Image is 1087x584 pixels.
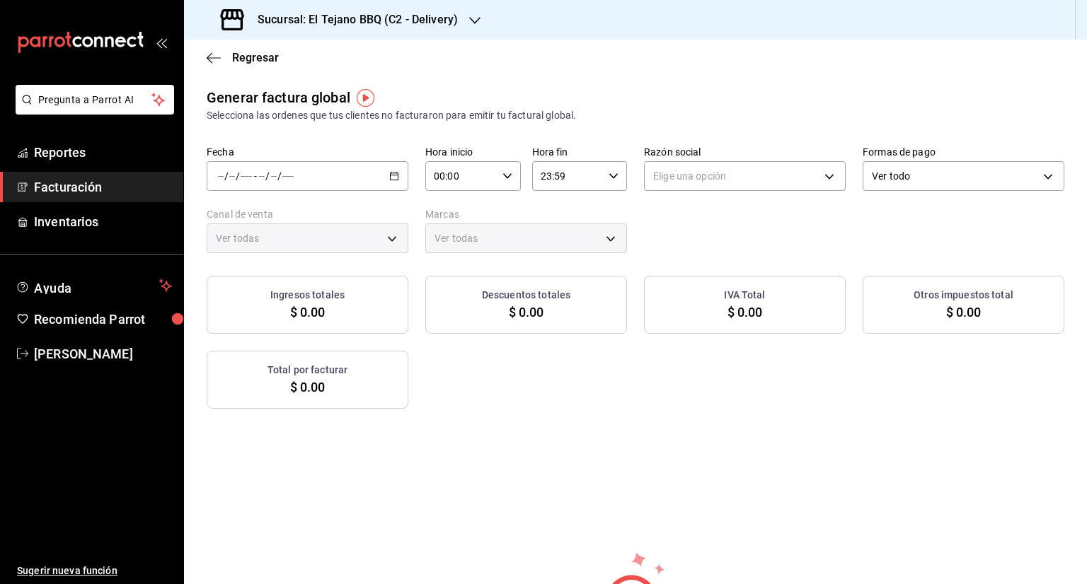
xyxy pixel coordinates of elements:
[207,87,350,108] div: Generar factura global
[254,170,257,182] span: -
[207,209,408,219] label: Canal de venta
[34,212,172,231] span: Inventarios
[532,147,628,157] label: Hora fin
[863,161,1064,191] div: Ver todo
[236,170,240,182] span: /
[270,170,277,182] input: --
[863,147,1064,157] label: Formas de pago
[435,231,478,245] span: Ver todas
[207,147,408,157] label: Fecha
[17,563,172,578] span: Sugerir nueva función
[232,51,279,64] span: Regresar
[644,147,846,157] label: Razón social
[290,303,326,322] span: $ 0.00
[207,108,1064,123] div: Selecciona las ordenes que tus clientes no facturaron para emitir tu factural global.
[156,37,167,48] button: open_drawer_menu
[34,310,172,329] span: Recomienda Parrot
[217,170,224,182] input: --
[357,89,374,107] img: Tooltip marker
[482,288,570,303] h3: Descuentos totales
[34,177,172,197] span: Facturación
[216,231,259,245] span: Ver todas
[268,363,347,378] h3: Total por facturar
[282,170,294,182] input: ----
[240,170,253,182] input: ----
[16,85,174,115] button: Pregunta a Parrot AI
[224,170,229,182] span: /
[724,288,765,303] h3: IVA Total
[425,147,521,157] label: Hora inicio
[509,303,544,322] span: $ 0.00
[34,344,172,363] span: [PERSON_NAME]
[207,51,279,64] button: Regresar
[727,303,763,322] span: $ 0.00
[10,103,174,117] a: Pregunta a Parrot AI
[946,303,982,322] span: $ 0.00
[229,170,236,182] input: --
[425,209,627,219] label: Marcas
[290,378,326,397] span: $ 0.00
[265,170,270,182] span: /
[914,288,1013,303] h3: Otros impuestos total
[277,170,282,182] span: /
[34,143,172,162] span: Reportes
[38,93,152,107] span: Pregunta a Parrot AI
[270,288,345,303] h3: Ingresos totales
[258,170,265,182] input: --
[644,161,846,191] div: Elige una opción
[34,277,154,294] span: Ayuda
[246,11,458,28] h3: Sucursal: El Tejano BBQ (C2 - Delivery)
